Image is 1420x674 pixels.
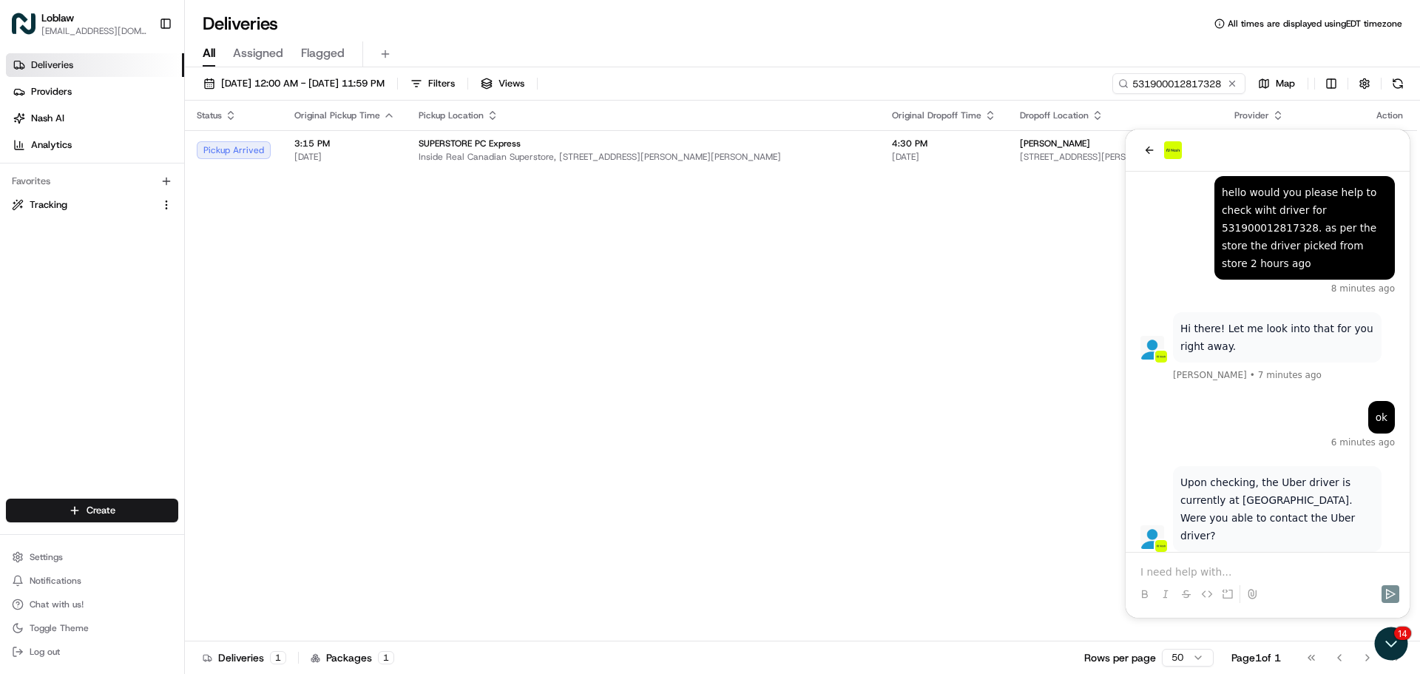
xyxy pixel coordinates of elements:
[892,109,981,121] span: Original Dropoff Time
[6,6,153,41] button: LoblawLoblaw[EMAIL_ADDRESS][DOMAIN_NAME]
[6,547,178,567] button: Settings
[221,77,385,90] span: [DATE] 12:00 AM - [DATE] 11:59 PM
[1251,73,1302,94] button: Map
[30,198,67,212] span: Tracking
[6,618,178,638] button: Toggle Theme
[1231,650,1281,665] div: Page 1 of 1
[6,570,178,591] button: Notifications
[6,133,184,157] a: Analytics
[41,25,147,37] button: [EMAIL_ADDRESS][DOMAIN_NAME]
[270,651,286,664] div: 1
[203,12,278,36] h1: Deliveries
[1387,73,1408,94] button: Refresh
[892,151,996,163] span: [DATE]
[419,151,868,163] span: Inside Real Canadian Superstore, [STREET_ADDRESS][PERSON_NAME][PERSON_NAME]
[197,109,222,121] span: Status
[378,651,394,664] div: 1
[6,641,178,662] button: Log out
[1084,650,1156,665] p: Rows per page
[1126,129,1410,618] iframe: Customer support window
[892,138,996,149] span: 4:30 PM
[12,12,35,36] img: Loblaw
[41,10,74,25] button: Loblaw
[6,169,178,193] div: Favorites
[6,80,184,104] a: Providers
[474,73,531,94] button: Views
[1276,77,1295,90] span: Map
[233,44,283,62] span: Assigned
[419,138,521,149] span: SUPERSTORE PC Express
[294,138,395,149] span: 3:15 PM
[6,53,184,77] a: Deliveries
[301,44,345,62] span: Flagged
[87,504,115,517] span: Create
[203,650,286,665] div: Deliveries
[31,85,72,98] span: Providers
[1228,18,1402,30] span: All times are displayed using EDT timezone
[197,73,391,94] button: [DATE] 12:00 AM - [DATE] 11:59 PM
[30,646,60,658] span: Log out
[404,73,461,94] button: Filters
[294,109,380,121] span: Original Pickup Time
[1020,138,1090,149] span: [PERSON_NAME]
[12,198,155,212] a: Tracking
[31,138,72,152] span: Analytics
[1112,73,1245,94] input: Type to search
[6,193,178,217] button: Tracking
[6,594,178,615] button: Chat with us!
[498,77,524,90] span: Views
[6,499,178,522] button: Create
[1373,625,1413,665] iframe: Open customer support
[311,650,394,665] div: Packages
[419,109,484,121] span: Pickup Location
[6,107,184,130] a: Nash AI
[1020,109,1089,121] span: Dropoff Location
[30,551,63,563] span: Settings
[31,112,64,125] span: Nash AI
[30,575,81,587] span: Notifications
[294,151,395,163] span: [DATE]
[1374,109,1405,121] div: Action
[31,58,73,72] span: Deliveries
[1020,151,1211,163] span: [STREET_ADDRESS][PERSON_NAME]
[203,44,215,62] span: All
[428,77,455,90] span: Filters
[30,622,89,634] span: Toggle Theme
[30,599,84,610] span: Chat with us!
[1234,109,1269,121] span: Provider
